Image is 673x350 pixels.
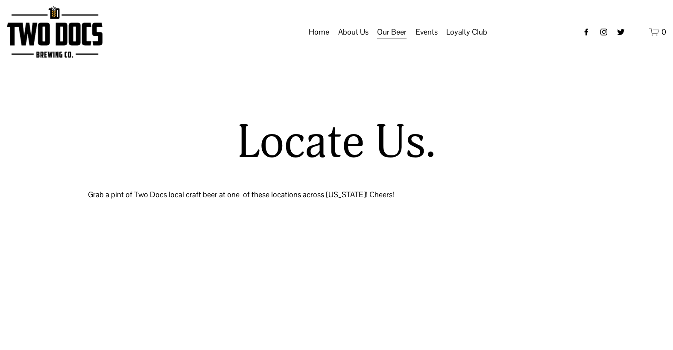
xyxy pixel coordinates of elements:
a: Home [309,24,329,40]
h1: Locate Us. [163,117,510,169]
a: twitter-unauth [617,28,625,36]
a: folder dropdown [377,24,407,40]
a: folder dropdown [446,24,487,40]
span: About Us [338,25,369,39]
span: Loyalty Club [446,25,487,39]
a: folder dropdown [338,24,369,40]
p: Grab a pint of Two Docs local craft beer at one of these locations across [US_STATE]! Cheers! [88,187,585,202]
a: 0 items in cart [649,26,667,37]
a: Facebook [582,28,591,36]
a: instagram-unauth [600,28,608,36]
a: folder dropdown [416,24,438,40]
span: Our Beer [377,25,407,39]
img: Two Docs Brewing Co. [7,6,102,58]
span: Events [416,25,438,39]
span: 0 [661,27,666,37]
